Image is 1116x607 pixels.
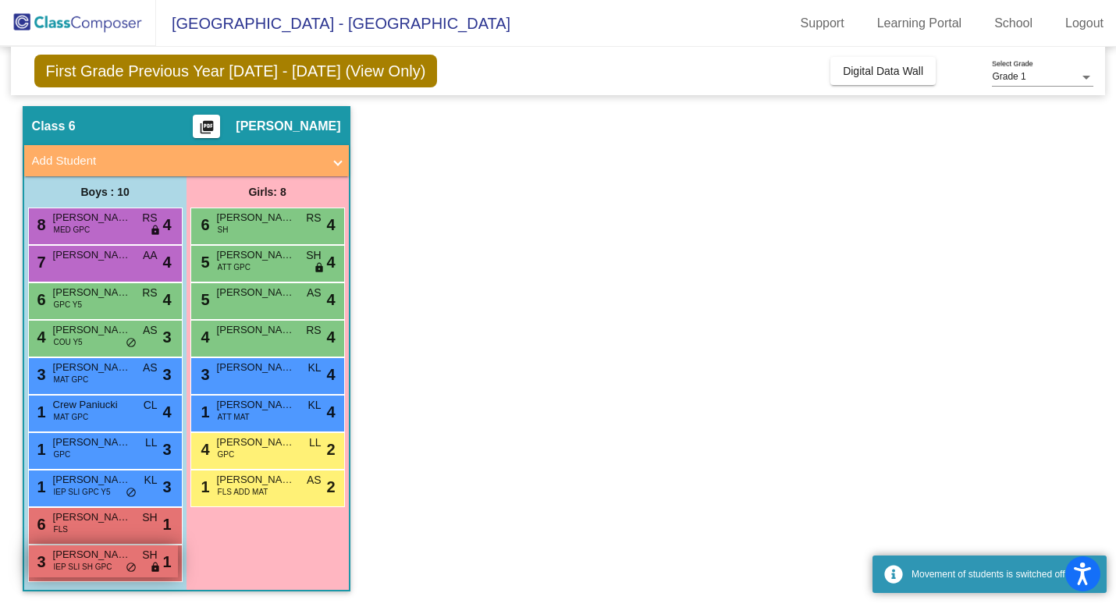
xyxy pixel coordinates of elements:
[34,216,46,233] span: 8
[53,322,131,338] span: [PERSON_NAME]
[197,291,210,308] span: 5
[197,119,216,141] mat-icon: picture_as_pdf
[307,360,321,376] span: KL
[193,115,220,138] button: Print Students Details
[197,254,210,271] span: 5
[54,449,71,460] span: GPC
[53,285,131,300] span: [PERSON_NAME]
[830,57,936,85] button: Digital Data Wall
[143,322,158,339] span: AS
[54,299,83,311] span: GPC Y5
[145,435,158,451] span: LL
[53,397,131,413] span: Crew Paniucki
[150,225,161,237] span: lock
[307,285,322,301] span: AS
[54,486,111,498] span: IEP SLI GPC Y5
[54,524,68,535] span: FLS
[54,336,83,348] span: COU Y5
[912,567,1095,581] div: Movement of students is switched off
[217,247,295,263] span: [PERSON_NAME]
[162,213,171,236] span: 4
[218,449,235,460] span: GPC
[34,516,46,533] span: 6
[53,360,131,375] span: [PERSON_NAME]
[236,119,340,134] span: [PERSON_NAME]
[162,475,171,499] span: 3
[142,547,157,563] span: SH
[843,65,923,77] span: Digital Data Wall
[162,513,171,536] span: 1
[218,486,268,498] span: FLS ADD MAT
[314,262,325,275] span: lock
[162,288,171,311] span: 4
[197,441,210,458] span: 4
[34,478,46,495] span: 1
[142,210,157,226] span: RS
[143,247,158,264] span: AA
[34,403,46,421] span: 1
[217,435,295,450] span: [PERSON_NAME]
[197,216,210,233] span: 6
[34,291,46,308] span: 6
[326,325,335,349] span: 4
[143,360,158,376] span: AS
[53,472,131,488] span: [PERSON_NAME]
[54,411,89,423] span: MAT GPC
[217,322,295,338] span: [PERSON_NAME]
[34,328,46,346] span: 4
[34,553,46,570] span: 3
[218,411,250,423] span: ATT MAT
[53,247,131,263] span: [PERSON_NAME]
[187,176,349,208] div: Girls: 8
[197,366,210,383] span: 3
[218,224,229,236] span: SH
[126,562,137,574] span: do_not_disturb_alt
[24,176,187,208] div: Boys : 10
[992,71,1025,82] span: Grade 1
[32,119,76,134] span: Class 6
[309,435,322,451] span: LL
[217,360,295,375] span: [PERSON_NAME]
[307,472,322,488] span: AS
[53,509,131,525] span: [PERSON_NAME]
[53,547,131,563] span: [PERSON_NAME]
[54,374,89,385] span: MAT GPC
[217,285,295,300] span: [PERSON_NAME]
[197,403,210,421] span: 1
[217,397,295,413] span: [PERSON_NAME]
[162,400,171,424] span: 4
[218,261,251,273] span: ATT GPC
[162,325,171,349] span: 3
[306,322,321,339] span: RS
[32,152,322,170] mat-panel-title: Add Student
[142,509,157,526] span: SH
[144,472,157,488] span: KL
[326,475,335,499] span: 2
[197,478,210,495] span: 1
[217,210,295,225] span: [PERSON_NAME]
[53,435,131,450] span: [PERSON_NAME]
[34,55,438,87] span: First Grade Previous Year [DATE] - [DATE] (View Only)
[34,254,46,271] span: 7
[306,210,321,226] span: RS
[54,561,112,573] span: IEP SLI SH GPC
[162,438,171,461] span: 3
[142,285,157,301] span: RS
[162,363,171,386] span: 3
[326,250,335,274] span: 4
[126,337,137,350] span: do_not_disturb_alt
[326,213,335,236] span: 4
[306,247,321,264] span: SH
[126,487,137,499] span: do_not_disturb_alt
[326,363,335,386] span: 4
[162,250,171,274] span: 4
[150,562,161,574] span: lock
[326,438,335,461] span: 2
[326,288,335,311] span: 4
[162,550,171,573] span: 1
[24,145,349,176] mat-expansion-panel-header: Add Student
[217,472,295,488] span: [PERSON_NAME]
[326,400,335,424] span: 4
[144,397,158,414] span: CL
[34,441,46,458] span: 1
